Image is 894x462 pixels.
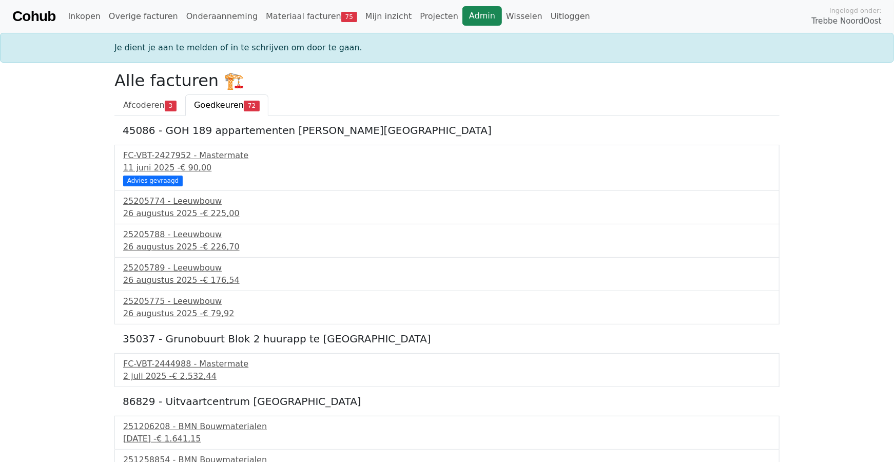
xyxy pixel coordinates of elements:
[114,71,780,90] h2: Alle facturen 🏗️
[123,207,771,220] div: 26 augustus 2025 -
[244,101,260,111] span: 72
[123,395,771,408] h5: 86829 - Uitvaartcentrum [GEOGRAPHIC_DATA]
[262,6,361,27] a: Materiaal facturen75
[123,195,771,220] a: 25205774 - Leeuwbouw26 augustus 2025 -€ 225,00
[123,195,771,207] div: 25205774 - Leeuwbouw
[123,358,771,382] a: FC-VBT-2444988 - Mastermate2 juli 2025 -€ 2.532,44
[462,6,502,26] a: Admin
[123,262,771,286] a: 25205789 - Leeuwbouw26 augustus 2025 -€ 176,54
[123,433,771,445] div: [DATE] -
[165,101,177,111] span: 3
[64,6,104,27] a: Inkopen
[123,370,771,382] div: 2 juli 2025 -
[123,100,165,110] span: Afcoderen
[203,242,239,252] span: € 226,70
[123,262,771,274] div: 25205789 - Leeuwbouw
[123,124,771,137] h5: 45086 - GOH 189 appartementen [PERSON_NAME][GEOGRAPHIC_DATA]
[194,100,244,110] span: Goedkeuren
[114,94,185,116] a: Afcoderen3
[123,358,771,370] div: FC-VBT-2444988 - Mastermate
[829,6,882,15] span: Ingelogd onder:
[123,307,771,320] div: 26 augustus 2025 -
[172,371,217,381] span: € 2.532,44
[123,241,771,253] div: 26 augustus 2025 -
[203,208,239,218] span: € 225,00
[108,42,786,54] div: Je dient je aan te melden of in te schrijven om door te gaan.
[416,6,462,27] a: Projecten
[123,149,771,185] a: FC-VBT-2427952 - Mastermate11 juni 2025 -€ 90,00 Advies gevraagd
[123,274,771,286] div: 26 augustus 2025 -
[185,94,268,116] a: Goedkeuren72
[123,228,771,253] a: 25205788 - Leeuwbouw26 augustus 2025 -€ 226,70
[812,15,882,27] span: Trebbe NoordOost
[182,6,262,27] a: Onderaanneming
[123,162,771,174] div: 11 juni 2025 -
[123,420,771,433] div: 251206208 - BMN Bouwmaterialen
[123,295,771,307] div: 25205775 - Leeuwbouw
[502,6,547,27] a: Wisselen
[123,176,183,186] div: Advies gevraagd
[203,309,234,318] span: € 79,92
[203,275,239,285] span: € 176,54
[547,6,594,27] a: Uitloggen
[12,4,55,29] a: Cohub
[123,333,771,345] h5: 35037 - Grunobuurt Blok 2 huurapp te [GEOGRAPHIC_DATA]
[361,6,416,27] a: Mijn inzicht
[157,434,201,444] span: € 1.641,15
[123,420,771,445] a: 251206208 - BMN Bouwmaterialen[DATE] -€ 1.641,15
[105,6,182,27] a: Overige facturen
[123,228,771,241] div: 25205788 - Leeuwbouw
[341,12,357,22] span: 75
[123,295,771,320] a: 25205775 - Leeuwbouw26 augustus 2025 -€ 79,92
[180,163,211,172] span: € 90,00
[123,149,771,162] div: FC-VBT-2427952 - Mastermate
